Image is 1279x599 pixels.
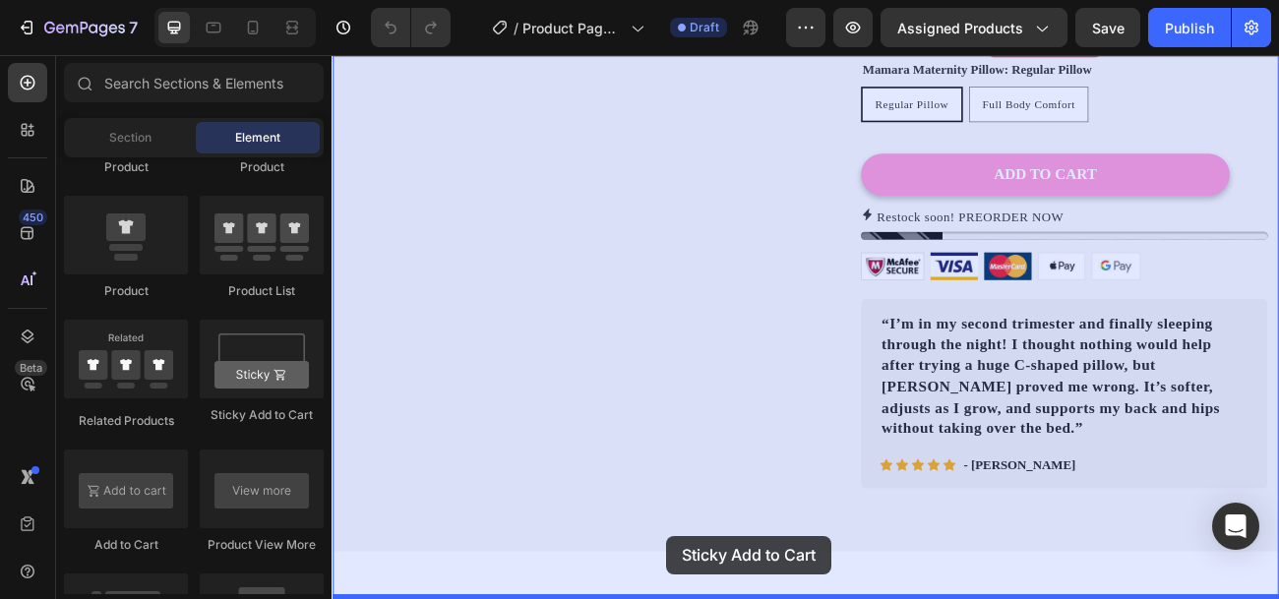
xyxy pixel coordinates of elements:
div: Product [64,158,188,176]
div: Publish [1165,18,1214,38]
p: 7 [129,16,138,39]
div: Product View More [200,536,324,554]
div: 450 [19,210,47,225]
div: Sticky Add to Cart [200,406,324,424]
div: Beta [15,360,47,376]
iframe: Design area [332,55,1279,599]
div: Add to Cart [64,536,188,554]
button: Assigned Products [881,8,1067,47]
button: Save [1075,8,1140,47]
span: / [514,18,518,38]
div: Open Intercom Messenger [1212,503,1259,550]
div: Product [64,282,188,300]
div: Undo/Redo [371,8,451,47]
span: Product Page - [DATE] 11:24:23 [522,18,623,38]
span: Save [1092,20,1125,36]
input: Search Sections & Elements [64,63,324,102]
button: 7 [8,8,147,47]
div: Product [200,158,324,176]
span: Assigned Products [897,18,1023,38]
span: Element [235,129,280,147]
button: Publish [1148,8,1231,47]
div: Related Products [64,412,188,430]
span: Draft [690,19,719,36]
div: Product List [200,282,324,300]
span: Section [109,129,152,147]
